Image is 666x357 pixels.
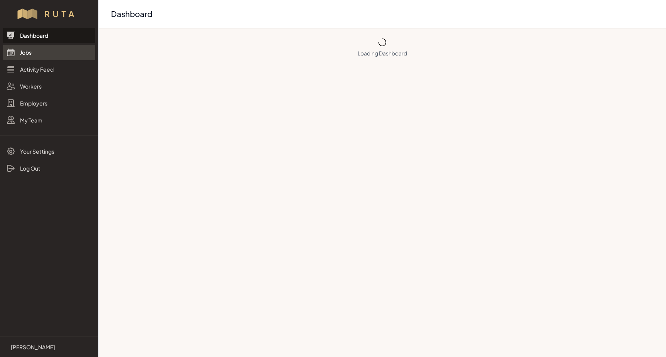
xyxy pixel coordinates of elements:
[11,343,55,351] p: [PERSON_NAME]
[3,28,95,43] a: Dashboard
[3,96,95,111] a: Employers
[99,49,666,57] p: Loading Dashboard
[3,79,95,94] a: Workers
[3,144,95,159] a: Your Settings
[3,112,95,128] a: My Team
[111,8,647,19] h2: Dashboard
[3,161,95,176] a: Log Out
[3,45,95,60] a: Jobs
[6,343,92,351] a: [PERSON_NAME]
[16,8,82,20] img: Workflow
[3,62,95,77] a: Activity Feed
